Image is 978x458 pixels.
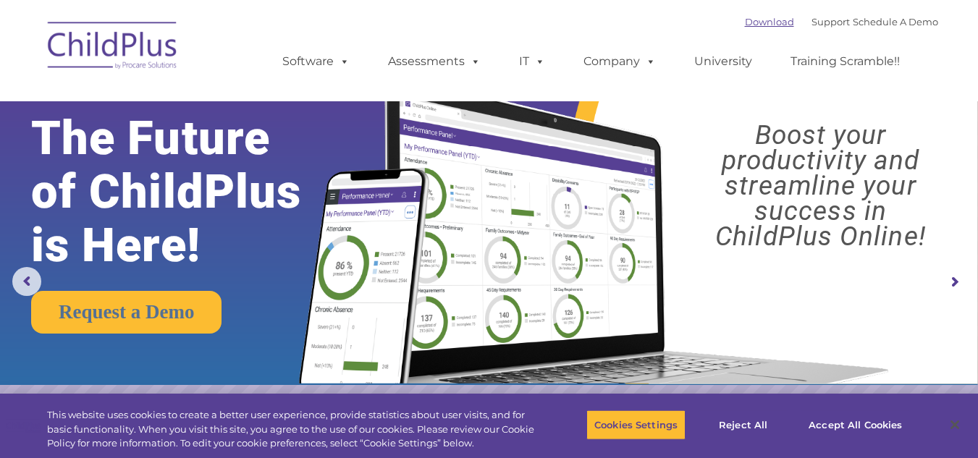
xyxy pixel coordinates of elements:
span: Last name [201,96,245,106]
button: Close [939,409,971,441]
button: Cookies Settings [586,410,686,440]
img: ChildPlus by Procare Solutions [41,12,185,84]
rs-layer: Boost your productivity and streamline your success in ChildPlus Online! [675,122,966,249]
rs-layer: The Future of ChildPlus is Here! [31,111,343,272]
font: | [745,16,938,27]
a: Request a Demo [31,291,222,334]
a: Company [569,47,670,76]
a: Schedule A Demo [853,16,938,27]
a: Software [268,47,364,76]
a: IT [505,47,560,76]
button: Reject All [698,410,788,440]
div: This website uses cookies to create a better user experience, provide statistics about user visit... [47,408,538,451]
a: Support [812,16,850,27]
a: Assessments [374,47,495,76]
button: Accept All Cookies [801,410,910,440]
span: Phone number [201,155,263,166]
a: University [680,47,767,76]
a: Training Scramble!! [776,47,914,76]
a: Download [745,16,794,27]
